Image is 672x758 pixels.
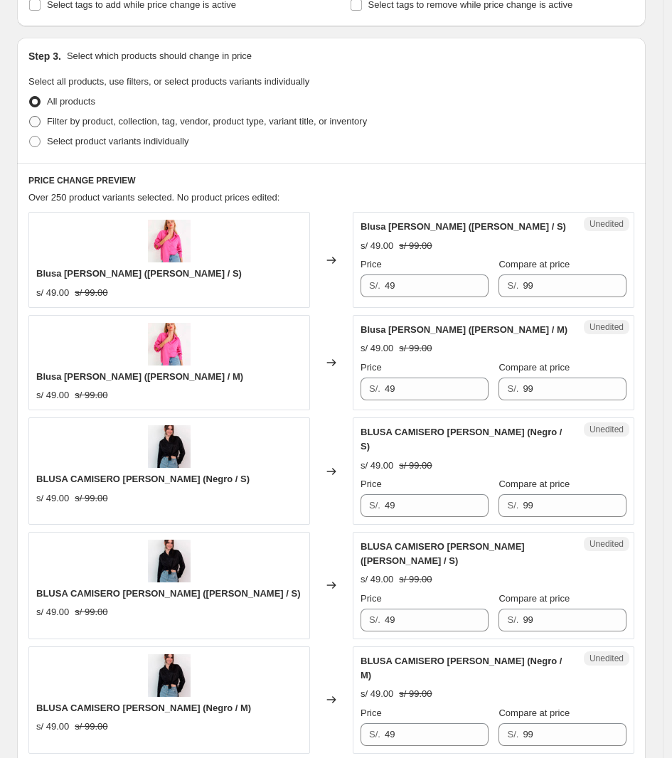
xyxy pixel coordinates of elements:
span: Over 250 product variants selected. No product prices edited: [28,192,279,203]
div: s/ 49.00 [361,341,393,356]
span: BLUSA CAMISERO [PERSON_NAME] (Negro / M) [36,703,251,713]
span: Select product variants individually [47,136,188,146]
span: S/. [369,383,380,394]
span: BLUSA CAMISERO [PERSON_NAME] ([PERSON_NAME] / S) [36,588,300,599]
span: Blusa [PERSON_NAME] ([PERSON_NAME] / M) [36,371,243,382]
strike: s/ 99.00 [399,687,432,701]
span: S/. [507,614,518,625]
span: Unedited [590,538,624,550]
span: Price [361,362,382,373]
div: s/ 49.00 [36,286,69,300]
span: Unedited [590,653,624,664]
span: S/. [369,729,380,740]
span: S/. [507,500,518,511]
span: BLUSA CAMISERO [PERSON_NAME] (Negro / S) [361,427,562,452]
span: S/. [369,614,380,625]
span: Unedited [590,321,624,333]
h6: PRICE CHANGE PREVIEW [28,175,634,186]
span: All products [47,96,95,107]
p: Select which products should change in price [67,49,252,63]
span: BLUSA CAMISERO [PERSON_NAME] (Negro / S) [36,474,250,484]
strike: s/ 99.00 [399,239,432,253]
strike: s/ 99.00 [399,341,432,356]
span: S/. [369,280,380,291]
span: Compare at price [498,708,570,718]
h2: Step 3. [28,49,61,63]
span: Compare at price [498,593,570,604]
img: blusacaiseropaula2_80x.jpg [148,220,191,262]
span: Filter by product, collection, tag, vendor, product type, variant title, or inventory [47,116,367,127]
span: Blusa [PERSON_NAME] ([PERSON_NAME] / S) [361,221,566,232]
span: Blusa [PERSON_NAME] ([PERSON_NAME] / S) [36,268,242,279]
span: Price [361,593,382,604]
span: S/. [369,500,380,511]
div: s/ 49.00 [361,239,393,253]
span: Compare at price [498,479,570,489]
strike: s/ 99.00 [399,459,432,473]
span: Unedited [590,424,624,435]
span: S/. [507,280,518,291]
span: Blusa [PERSON_NAME] ([PERSON_NAME] / M) [361,324,567,335]
div: s/ 49.00 [36,720,69,734]
span: Select all products, use filters, or select products variants individually [28,76,309,87]
span: S/. [507,729,518,740]
div: s/ 49.00 [361,572,393,587]
strike: s/ 99.00 [75,286,107,300]
img: blusacamiserolisa_80x.jpg [148,654,191,697]
div: s/ 49.00 [361,687,393,701]
strike: s/ 99.00 [75,491,107,506]
span: BLUSA CAMISERO [PERSON_NAME] ([PERSON_NAME] / S) [361,541,525,566]
span: Price [361,259,382,269]
span: Price [361,479,382,489]
span: Unedited [590,218,624,230]
div: s/ 49.00 [36,491,69,506]
span: Price [361,708,382,718]
span: Compare at price [498,362,570,373]
strike: s/ 99.00 [75,605,107,619]
span: Compare at price [498,259,570,269]
div: s/ 49.00 [36,605,69,619]
img: blusacamiserolisa_80x.jpg [148,425,191,468]
div: s/ 49.00 [361,459,393,473]
img: blusacaiseropaula2_80x.jpg [148,323,191,365]
div: s/ 49.00 [36,388,69,402]
strike: s/ 99.00 [399,572,432,587]
strike: s/ 99.00 [75,388,107,402]
span: BLUSA CAMISERO [PERSON_NAME] (Negro / M) [361,656,562,680]
span: S/. [507,383,518,394]
img: blusacamiserolisa_80x.jpg [148,540,191,582]
strike: s/ 99.00 [75,720,107,734]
